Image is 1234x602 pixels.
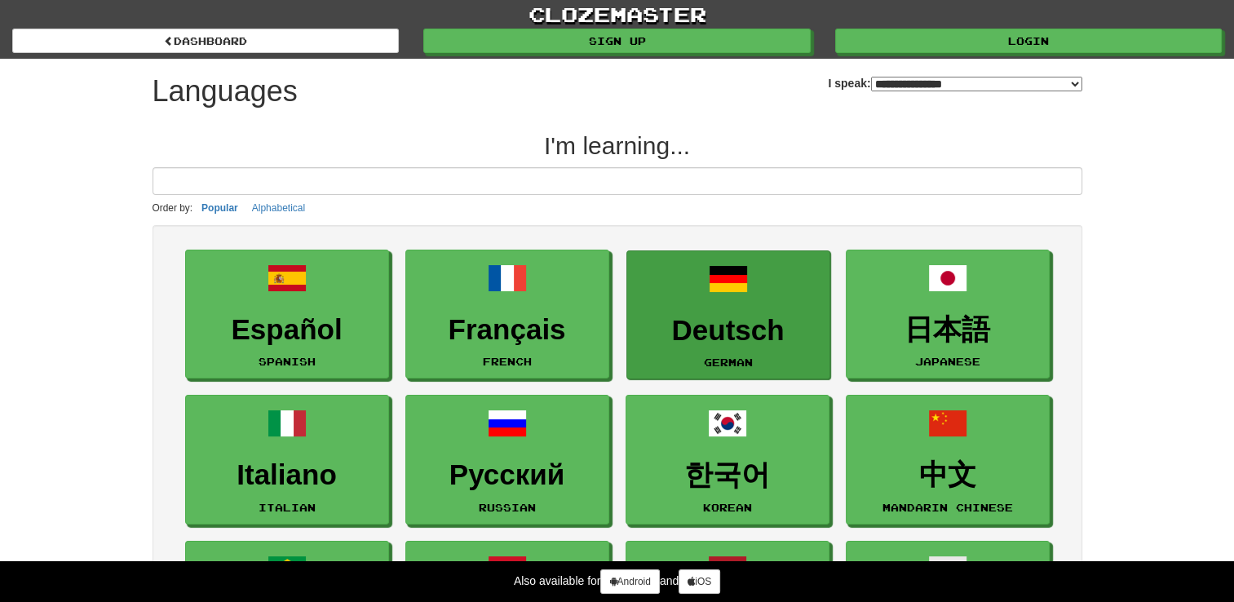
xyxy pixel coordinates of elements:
a: EspañolSpanish [185,250,389,379]
a: dashboard [12,29,399,53]
a: РусскийRussian [405,395,609,525]
h3: Italiano [194,459,380,491]
small: Mandarin Chinese [882,502,1013,513]
h3: 日本語 [855,314,1041,346]
a: 한국어Korean [626,395,829,525]
small: Korean [703,502,752,513]
h3: 한국어 [635,459,820,491]
h3: Русский [414,459,600,491]
select: I speak: [871,77,1082,91]
a: Sign up [423,29,810,53]
small: French [483,356,532,367]
button: Popular [197,199,243,217]
h3: Deutsch [635,315,821,347]
h3: Français [414,314,600,346]
a: 中文Mandarin Chinese [846,395,1050,525]
a: Login [835,29,1222,53]
a: ItalianoItalian [185,395,389,525]
h3: Español [194,314,380,346]
small: Italian [259,502,316,513]
small: Order by: [153,202,193,214]
a: iOS [679,569,720,594]
small: Russian [479,502,536,513]
small: Japanese [915,356,980,367]
h3: 中文 [855,459,1041,491]
a: Android [600,569,659,594]
h2: I'm learning... [153,132,1082,159]
h1: Languages [153,75,298,108]
button: Alphabetical [247,199,310,217]
a: FrançaisFrench [405,250,609,379]
small: Spanish [259,356,316,367]
a: 日本語Japanese [846,250,1050,379]
label: I speak: [828,75,1081,91]
small: German [704,356,753,368]
a: DeutschGerman [626,250,830,380]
